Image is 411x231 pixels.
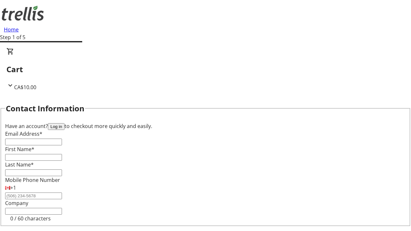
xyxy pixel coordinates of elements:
tr-character-limit: 0 / 60 characters [10,215,51,222]
label: Email Address* [5,130,42,137]
label: Mobile Phone Number [5,176,60,184]
label: Company [5,200,28,207]
label: Last Name* [5,161,34,168]
div: Have an account? to checkout more quickly and easily. [5,122,406,130]
input: (506) 234-5678 [5,193,62,199]
button: Log in [48,123,65,130]
h2: Contact Information [6,103,84,114]
h2: Cart [6,64,405,75]
label: First Name* [5,146,34,153]
div: CartCA$10.00 [6,47,405,91]
span: CA$10.00 [14,84,36,91]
